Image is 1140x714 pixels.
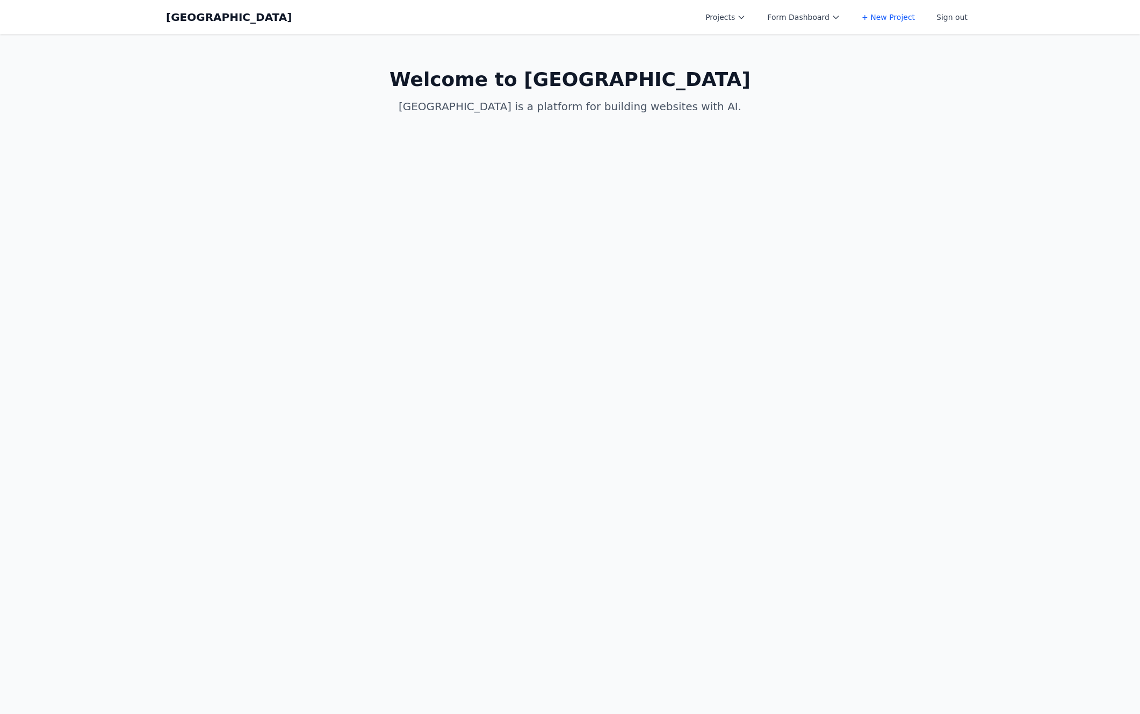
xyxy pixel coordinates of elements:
[761,8,847,27] button: Form Dashboard
[364,99,776,114] p: [GEOGRAPHIC_DATA] is a platform for building websites with AI.
[166,10,292,25] a: [GEOGRAPHIC_DATA]
[699,8,752,27] button: Projects
[930,8,974,27] button: Sign out
[364,69,776,90] h1: Welcome to [GEOGRAPHIC_DATA]
[855,8,921,27] a: + New Project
